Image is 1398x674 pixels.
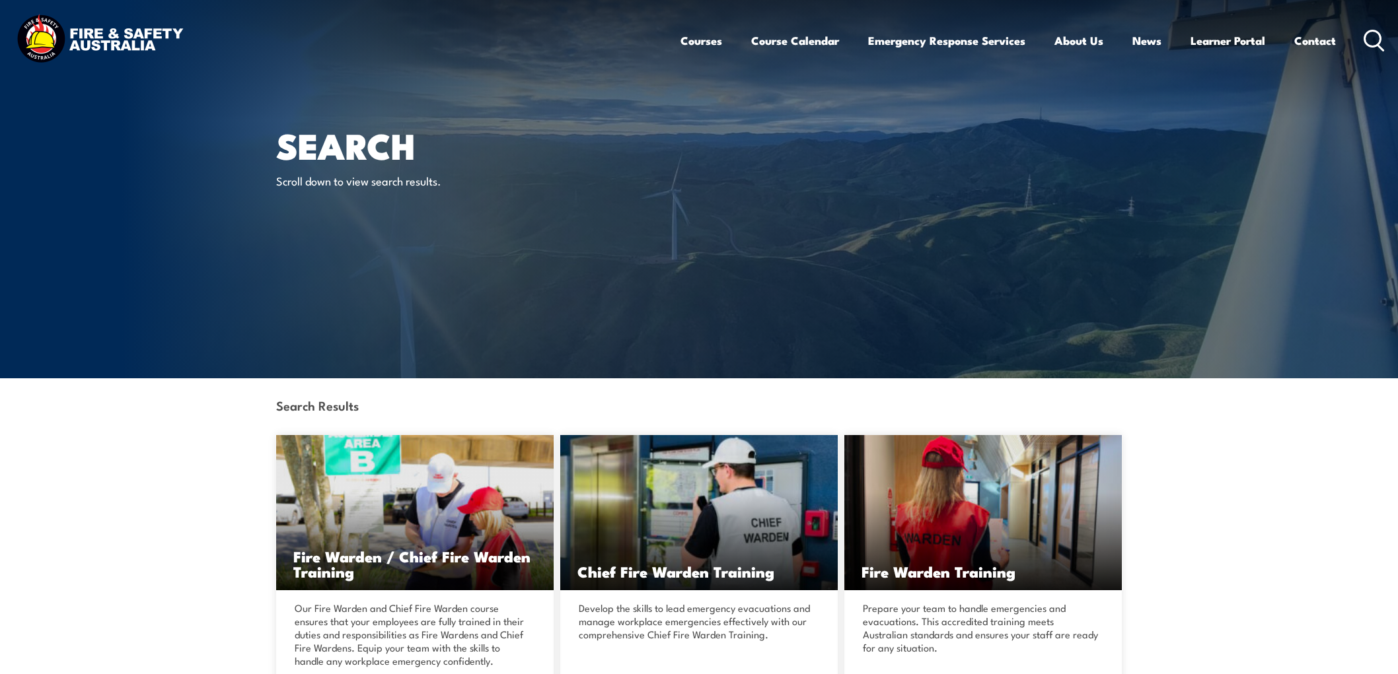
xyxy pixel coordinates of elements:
a: Emergency Response Services [868,23,1025,58]
a: News [1132,23,1161,58]
p: Develop the skills to lead emergency evacuations and manage workplace emergencies effectively wit... [579,601,815,641]
h3: Fire Warden Training [862,564,1105,579]
img: Fire Warden Training [844,435,1122,590]
p: Prepare your team to handle emergencies and evacuations. This accredited training meets Australia... [863,601,1099,654]
a: Courses [681,23,722,58]
h3: Fire Warden / Chief Fire Warden Training [293,549,536,579]
h3: Chief Fire Warden Training [577,564,821,579]
p: Scroll down to view search results. [276,173,517,188]
p: Our Fire Warden and Chief Fire Warden course ensures that your employees are fully trained in the... [295,601,531,667]
a: Contact [1294,23,1336,58]
img: Chief Fire Warden Training [560,435,838,590]
strong: Search Results [276,396,359,414]
a: About Us [1054,23,1103,58]
a: Course Calendar [751,23,839,58]
h1: Search [276,129,603,160]
a: Fire Warden / Chief Fire Warden Training [276,435,554,590]
img: Fire Warden and Chief Fire Warden Training [276,435,554,590]
a: Learner Portal [1191,23,1265,58]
